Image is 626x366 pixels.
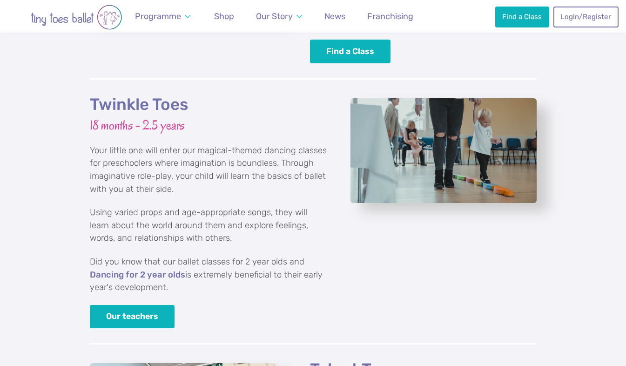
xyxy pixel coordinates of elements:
a: Find a Class [495,7,549,27]
a: Shop [210,6,238,27]
h2: Twinkle Toes [90,95,327,115]
a: News [320,6,350,27]
a: Our Story [252,6,307,27]
a: Login/Register [553,7,619,27]
p: Using varied props and age-appropriate songs, they will learn about the world around them and exp... [90,206,327,245]
a: Franchising [363,6,417,27]
span: Programme [135,11,181,21]
span: News [324,11,345,21]
span: Shop [214,11,234,21]
span: Franchising [367,11,413,21]
a: Our teachers [90,305,175,329]
a: Find a Class [310,40,391,63]
a: View full-size image [350,98,537,203]
img: tiny toes ballet [11,5,141,30]
a: Programme [131,6,195,27]
span: Our Story [256,11,293,21]
a: Dancing for 2 year olds [90,271,185,280]
h3: 18 months - 2.5 years [90,117,327,134]
p: Did you know that our ballet classes for 2 year olds and is extremely beneficial to their early y... [90,256,327,294]
p: Your little one will enter our magical-themed dancing classes for preschoolers where imagination ... [90,144,327,196]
